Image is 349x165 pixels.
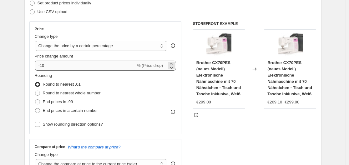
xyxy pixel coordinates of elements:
[278,33,303,58] img: 51v7ewzG1dL_80x.jpg
[196,99,211,105] div: €299.00
[35,152,58,157] span: Change type
[68,145,121,149] button: What's the compare at price?
[43,108,98,113] span: End prices in a certain number
[170,42,176,49] div: help
[267,99,282,105] div: €269.10
[38,1,91,5] span: Set product prices individually
[38,9,68,14] span: Use CSV upload
[35,61,136,71] input: -15
[267,60,312,96] span: Brother CX70PES (neues Modell) Elektronische Nähmaschine mit 70 Nähstichen - Tisch und Tasche ink...
[43,122,103,127] span: Show rounding direction options?
[285,99,299,105] strike: €299.00
[35,144,65,149] h3: Compare at price
[137,63,163,68] span: % (Price drop)
[193,21,316,26] h6: STOREFRONT EXAMPLE
[35,27,44,32] h3: Price
[206,33,231,58] img: 51v7ewzG1dL_80x.jpg
[35,54,73,58] span: Price change amount
[43,91,101,95] span: Round to nearest whole number
[43,82,81,87] span: Round to nearest .01
[35,73,52,78] span: Rounding
[35,34,58,39] span: Change type
[43,99,73,104] span: End prices in .99
[196,60,241,96] span: Brother CX70PES (neues Modell) Elektronische Nähmaschine mit 70 Nähstichen - Tisch und Tasche ink...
